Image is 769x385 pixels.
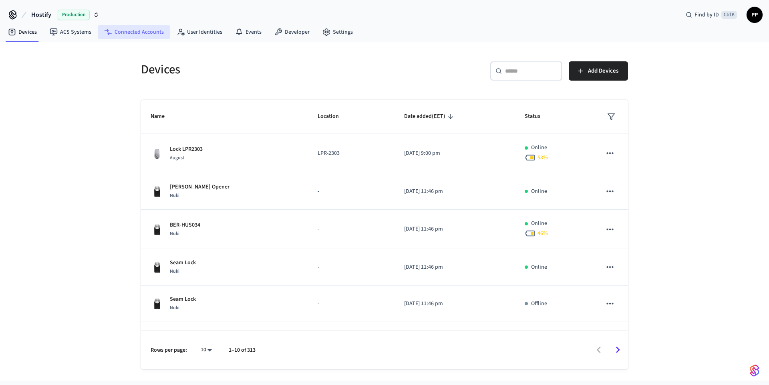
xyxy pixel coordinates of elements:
[170,295,196,304] p: Seam Lock
[318,187,385,196] p: -
[170,25,229,39] a: User Identities
[531,187,547,196] p: Online
[170,259,196,267] p: Seam Lock
[404,300,505,308] p: [DATE] 11:46 pm
[525,110,551,123] span: Status
[747,7,763,23] button: PP
[537,229,548,237] span: 46 %
[151,297,163,310] img: Nuki Smart Lock 3.0 Pro Black, Front
[2,25,43,39] a: Devices
[170,192,179,199] span: Nuki
[170,183,229,191] p: [PERSON_NAME] Opener
[608,340,627,359] button: Go to next page
[537,154,548,162] span: 53 %
[43,25,98,39] a: ACS Systems
[141,61,380,78] h5: Devices
[404,225,505,233] p: [DATE] 11:46 pm
[531,144,547,152] p: Online
[531,263,547,272] p: Online
[318,149,385,158] p: LPR-2303
[404,263,505,272] p: [DATE] 11:46 pm
[747,8,762,22] span: PP
[316,25,359,39] a: Settings
[151,185,163,198] img: Nuki Smart Lock 3.0 Pro Black, Front
[318,225,385,233] p: -
[170,154,184,161] span: August
[170,230,179,237] span: Nuki
[170,268,179,275] span: Nuki
[170,221,200,229] p: BER-HUS034
[404,149,505,158] p: [DATE] 9:00 pm
[170,145,203,154] p: Lock LPR2303
[151,147,163,160] img: August Wifi Smart Lock 3rd Gen, Silver, Front
[318,263,385,272] p: -
[229,346,256,355] p: 1–10 of 313
[197,344,216,356] div: 10
[318,110,349,123] span: Location
[98,25,170,39] a: Connected Accounts
[721,11,737,19] span: Ctrl K
[569,61,628,81] button: Add Devices
[588,66,618,76] span: Add Devices
[58,10,90,20] span: Production
[531,219,547,228] p: Online
[679,8,743,22] div: Find by IDCtrl K
[695,11,719,19] span: Find by ID
[151,346,187,355] p: Rows per page:
[31,10,51,20] span: Hostify
[318,300,385,308] p: -
[750,364,759,377] img: SeamLogoGradient.69752ec5.svg
[170,304,179,311] span: Nuki
[268,25,316,39] a: Developer
[151,223,163,236] img: Nuki Smart Lock 3.0 Pro Black, Front
[404,187,505,196] p: [DATE] 11:46 pm
[151,261,163,274] img: Nuki Smart Lock 3.0 Pro Black, Front
[229,25,268,39] a: Events
[531,300,547,308] p: Offline
[151,110,175,123] span: Name
[404,110,456,123] span: Date added(EET)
